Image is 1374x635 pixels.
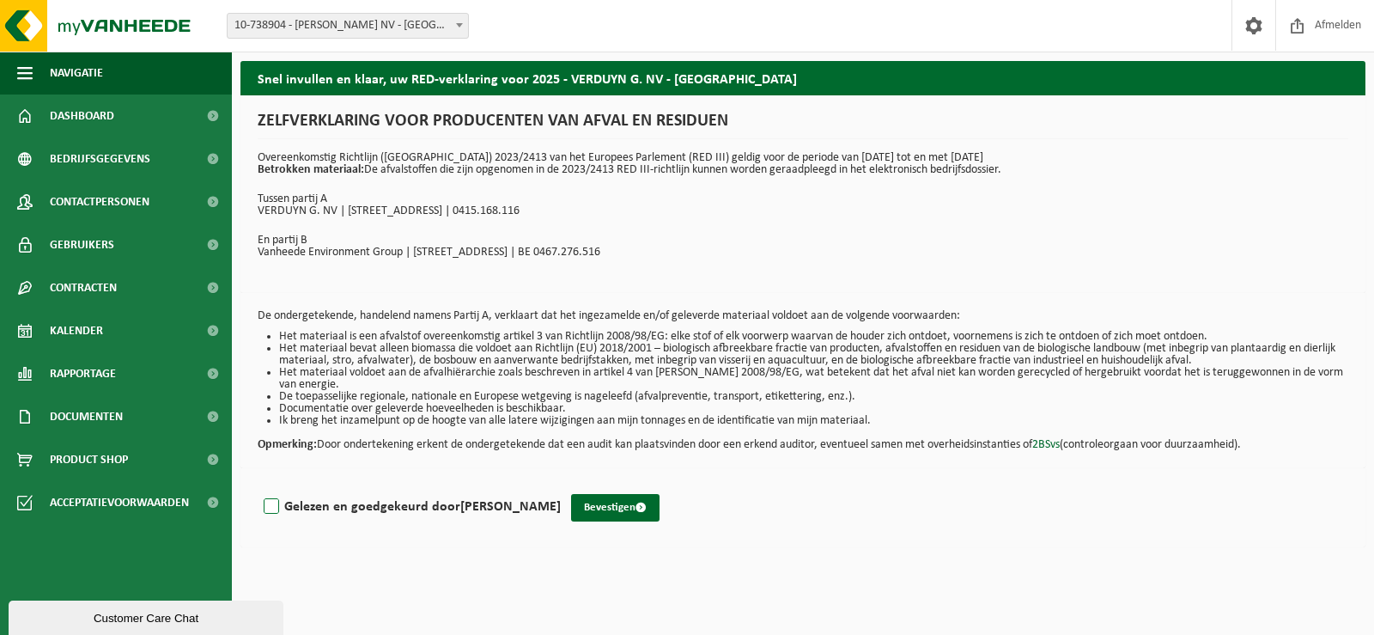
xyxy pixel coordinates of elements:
h1: ZELFVERKLARING VOOR PRODUCENTEN VAN AFVAL EN RESIDUEN [258,113,1348,139]
p: Door ondertekening erkent de ondergetekende dat een audit kan plaatsvinden door een erkend audito... [258,427,1348,451]
button: Bevestigen [571,494,660,522]
li: Het materiaal bevat alleen biomassa die voldoet aan Richtlijn (EU) 2018/2001 – biologisch afbreek... [279,343,1348,367]
span: Contactpersonen [50,180,149,223]
span: 10-738904 - VERDUYN G. NV - KORTEMARK [227,13,469,39]
span: Product Shop [50,438,128,481]
span: Documenten [50,395,123,438]
li: De toepasselijke regionale, nationale en Europese wetgeving is nageleefd (afvalpreventie, transpo... [279,391,1348,403]
li: Documentatie over geleverde hoeveelheden is beschikbaar. [279,403,1348,415]
span: Bedrijfsgegevens [50,137,150,180]
label: Gelezen en goedgekeurd door [260,494,561,520]
a: 2BSvs [1032,438,1060,451]
li: Ik breng het inzamelpunt op de hoogte van alle latere wijzigingen aan mijn tonnages en de identif... [279,415,1348,427]
span: 10-738904 - VERDUYN G. NV - KORTEMARK [228,14,468,38]
p: En partij B [258,235,1348,247]
p: Vanheede Environment Group | [STREET_ADDRESS] | BE 0467.276.516 [258,247,1348,259]
span: Contracten [50,266,117,309]
span: Dashboard [50,95,114,137]
p: Overeenkomstig Richtlijn ([GEOGRAPHIC_DATA]) 2023/2413 van het Europees Parlement (RED III) geldi... [258,152,1348,176]
span: Gebruikers [50,223,114,266]
span: Kalender [50,309,103,352]
li: Het materiaal voldoet aan de afvalhiërarchie zoals beschreven in artikel 4 van [PERSON_NAME] 2008... [279,367,1348,391]
span: Rapportage [50,352,116,395]
iframe: chat widget [9,597,287,635]
li: Het materiaal is een afvalstof overeenkomstig artikel 3 van Richtlijn 2008/98/EG: elke stof of el... [279,331,1348,343]
strong: [PERSON_NAME] [460,500,561,514]
span: Acceptatievoorwaarden [50,481,189,524]
h2: Snel invullen en klaar, uw RED-verklaring voor 2025 - VERDUYN G. NV - [GEOGRAPHIC_DATA] [240,61,1365,95]
p: VERDUYN G. NV | [STREET_ADDRESS] | 0415.168.116 [258,205,1348,217]
span: Navigatie [50,52,103,95]
p: De ondergetekende, handelend namens Partij A, verklaart dat het ingezamelde en/of geleverde mater... [258,310,1348,322]
p: Tussen partij A [258,193,1348,205]
strong: Opmerking: [258,438,317,451]
strong: Betrokken materiaal: [258,163,364,176]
